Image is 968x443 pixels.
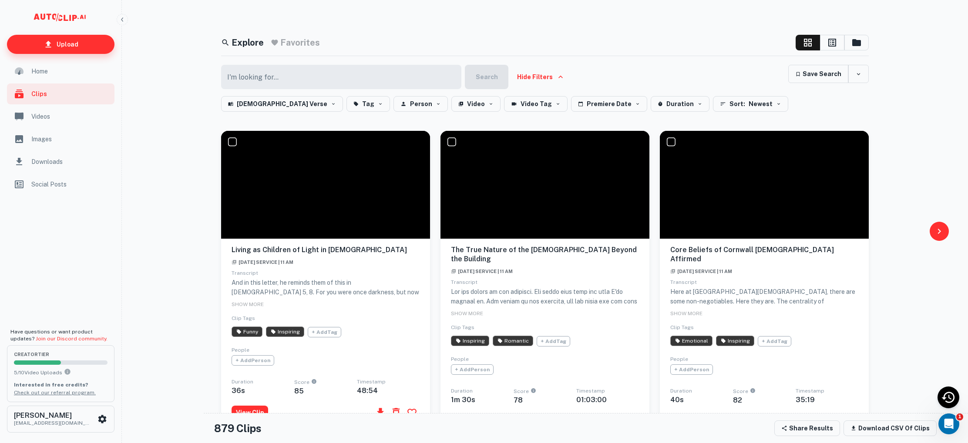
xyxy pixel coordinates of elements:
span: AI has identified this clip as Inspiring [451,336,489,346]
span: Transcript [670,279,697,285]
span: creator Tier [14,352,108,357]
h6: 01:03:00 [576,396,639,404]
span: + Add Person [670,364,713,375]
input: I'm looking for... [221,65,456,89]
button: Premiere Date [571,96,647,112]
p: 5 / 10 Video Uploads [14,368,108,376]
span: Newest [749,99,773,109]
p: Interested in free credits? [14,381,108,389]
span: [DATE] Service | 11 AM [670,269,732,274]
span: SHOW MORE [232,301,264,307]
span: Transcript [232,270,258,276]
span: AI has identified this clip as Inspiring [716,336,754,346]
button: [DEMOGRAPHIC_DATA] Verse [221,96,343,112]
h6: Living as Children of Light in [DEMOGRAPHIC_DATA] [232,246,420,255]
h5: Favorites [280,36,320,49]
h6: 1m 30 s [451,396,514,404]
button: Person [393,96,448,112]
iframe: Intercom live chat [938,413,959,434]
span: Downloads [31,157,109,167]
p: Upload [57,40,78,49]
span: Score [294,380,357,387]
a: Check out our referral program. [14,390,96,396]
svg: You can upload 10 videos per month on the creator tier. Upgrade to upload more. [64,368,71,375]
div: Social Posts [7,174,114,195]
span: Clips [31,89,109,99]
a: Home [7,61,114,82]
span: [DATE] Service | 11 AM [451,269,513,274]
span: + Add Tag [308,327,341,337]
span: + Add Tag [758,336,791,346]
span: Clip Tags [670,324,694,330]
p: [EMAIL_ADDRESS][DOMAIN_NAME] [14,419,92,427]
a: Upload [7,35,114,54]
a: Videos [7,106,114,127]
span: AI has identified this clip as Emotional [670,336,713,346]
span: Videos [31,112,109,121]
a: Images [7,129,114,150]
span: Have questions or want product updates? [10,329,108,342]
p: Here at [GEOGRAPHIC_DATA][DEMOGRAPHIC_DATA], there are some non-negotiables. Here they are. The c... [670,287,858,383]
button: creatorTier5/10Video UploadsYou can upload 10 videos per month on the creator tier. Upgrade to up... [7,345,114,402]
a: [DATE] Service | 11 AM [232,257,293,266]
a: Downloads [7,151,114,172]
span: + Add Person [451,364,494,375]
h6: 78 [514,396,576,404]
span: 1 [956,413,963,420]
p: And in this letter, he reminds them of this in [DEMOGRAPHIC_DATA] 5, 8. For you were once darknes... [232,278,420,412]
button: Download CSV of clips [844,420,937,436]
span: SHOW MORE [670,310,702,316]
div: An AI-calculated score on a clip's engagement potential, scored from 0 to 100. [309,380,317,387]
button: View Clip [232,406,268,420]
a: Clips [7,83,114,104]
a: Join our Discord community. [36,336,108,342]
h6: [PERSON_NAME] [14,412,92,419]
h6: 82 [733,396,796,404]
span: Transcript [451,279,477,285]
span: Sort: [729,99,745,109]
button: Video [451,96,501,112]
button: Hide Filters [512,65,568,89]
span: Clip Tags [451,324,474,330]
span: Timestamp [576,388,605,394]
span: People [232,347,249,353]
span: + Add Tag [537,336,570,346]
button: Sort: Newest [713,96,788,112]
a: [DATE] Service | 11 AM [670,266,732,275]
span: Duration [232,379,253,385]
span: Duration [451,388,473,394]
h6: 85 [294,387,357,395]
button: Video Tag [504,96,568,112]
div: An AI-calculated score on a clip's engagement potential, scored from 0 to 100. [529,389,536,396]
h6: 35:19 [796,396,858,404]
button: Save Search [788,65,848,83]
span: Score [733,389,796,396]
span: People [670,356,688,362]
span: AI has identified this clip as Inspiring [266,326,304,337]
div: Recent Activity [938,386,959,408]
button: [PERSON_NAME][EMAIL_ADDRESS][DOMAIN_NAME] [7,406,114,433]
h6: 48:54 [357,386,420,395]
span: Clip Tags [232,315,255,321]
h6: 36 s [232,386,294,395]
h5: Explore [232,36,264,49]
span: Score [514,389,576,396]
span: Duration [670,388,692,394]
span: AI has identified this clip as Romantic [493,336,533,346]
h6: Core Beliefs of Cornwall [DEMOGRAPHIC_DATA] Affirmed [670,246,858,264]
span: + Add Person [232,355,274,366]
a: [DATE] Service | 11 AM [451,266,513,275]
button: Duration [651,96,709,112]
span: Home [31,67,109,76]
span: Social Posts [31,180,109,189]
span: People [451,356,469,362]
h6: 40 s [670,396,733,404]
span: Timestamp [357,379,386,385]
h6: The True Nature of the [DEMOGRAPHIC_DATA] Beyond the Building [451,246,639,264]
span: AI has identified this clip as Funny [232,326,262,337]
